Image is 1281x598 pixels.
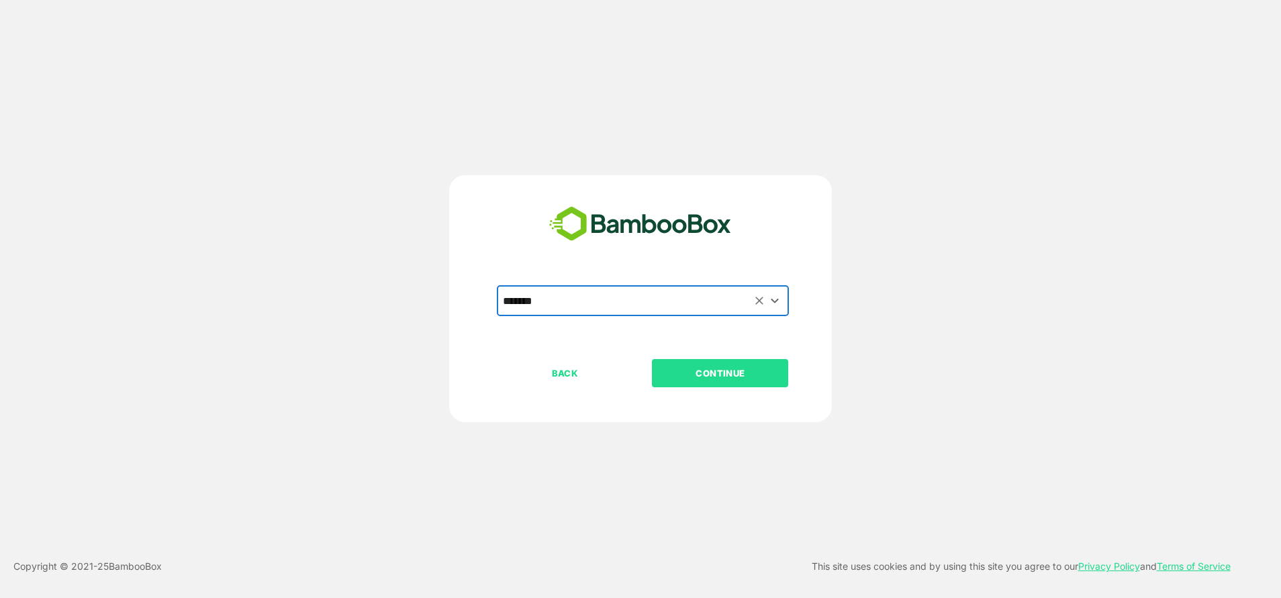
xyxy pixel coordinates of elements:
[812,558,1231,575] p: This site uses cookies and by using this site you agree to our and
[653,366,788,381] p: CONTINUE
[498,366,632,381] p: BACK
[1078,560,1140,572] a: Privacy Policy
[652,359,788,387] button: CONTINUE
[1157,560,1231,572] a: Terms of Service
[497,359,633,387] button: BACK
[752,293,767,308] button: Clear
[542,202,739,246] img: bamboobox
[766,291,784,309] button: Open
[13,558,162,575] p: Copyright © 2021- 25 BambooBox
